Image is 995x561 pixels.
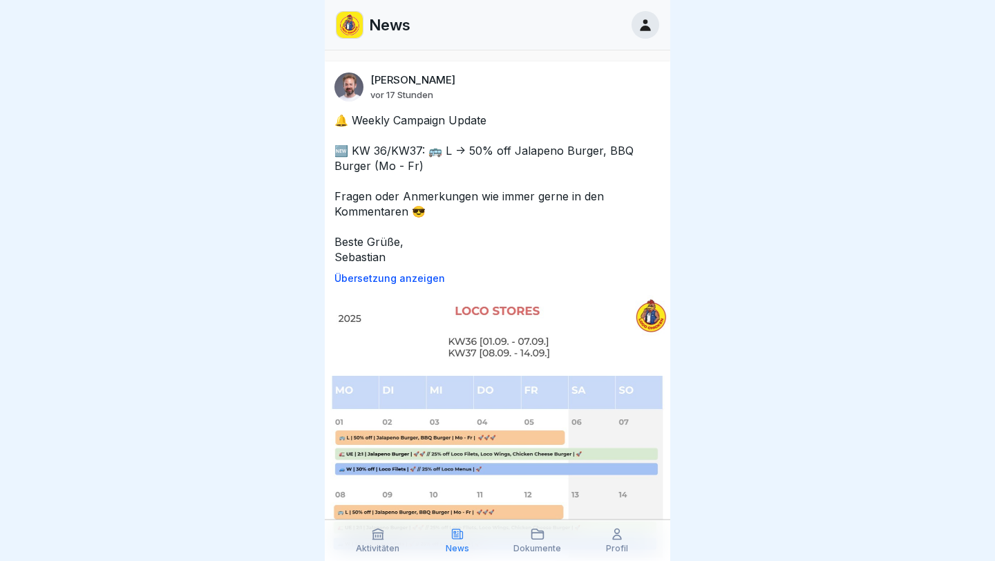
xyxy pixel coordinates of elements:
p: Dokumente [513,544,561,553]
p: Aktivitäten [356,544,399,553]
p: vor 17 Stunden [370,89,433,100]
p: [PERSON_NAME] [370,74,455,86]
p: Übersetzung anzeigen [334,273,661,284]
p: News [446,544,469,553]
p: 🔔 Weekly Campaign Update 🆕 KW 36/KW37: 🚌 L -> 50% off Jalapeno Burger, BBQ Burger (Mo - Fr) Frage... [334,113,661,265]
p: Profil [606,544,628,553]
img: loco.jpg [337,12,363,38]
p: News [369,16,410,34]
